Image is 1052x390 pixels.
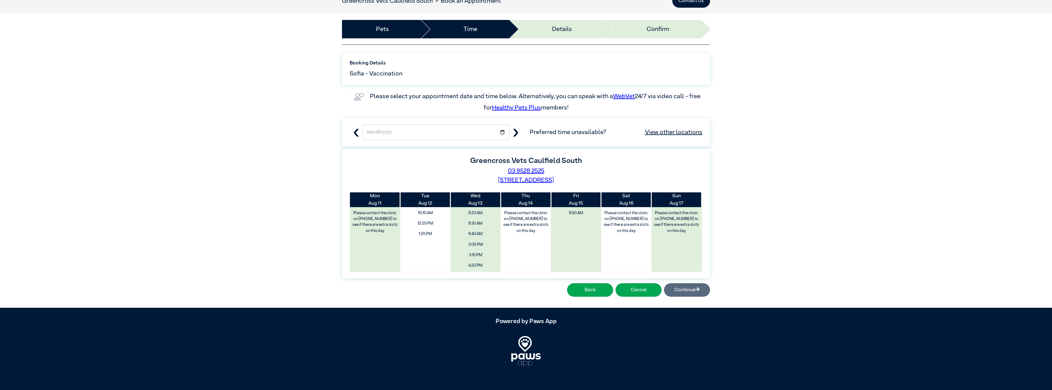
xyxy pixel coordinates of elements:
button: Cancel [616,283,662,297]
a: Healthy Pets Plus [492,105,541,111]
span: 4:20 PM [453,261,499,270]
a: Time [463,25,477,34]
label: Greencross Vets Caulfield South [470,157,582,164]
label: Please contact the clinic on [PHONE_NUMBER] to see if there are extra slots on this day [602,209,651,235]
span: 9:20 AM [453,209,499,218]
span: 9:40 AM [453,230,499,238]
th: Aug 11 [350,192,400,207]
button: Back [567,283,613,297]
label: Please select your appointment date and time below. Alternatively, you can speak with a 24/7 via ... [370,93,702,110]
span: Sofia - Vaccination [350,69,402,78]
span: Preferred time unavailable? [530,128,702,137]
label: Please contact the clinic on [PHONE_NUMBER] to see if there are extra slots on this day [652,209,701,235]
a: Pets [376,25,389,34]
span: 10:10 AM [402,209,448,218]
label: Booking Details [350,60,702,67]
th: Aug 14 [501,192,551,207]
span: 9:30 AM [453,219,499,228]
a: View other locations [645,128,702,137]
h5: Powered by Paws App [342,318,710,325]
span: 3:00 PM [453,240,499,249]
th: Aug 17 [651,192,702,207]
a: [STREET_ADDRESS] [498,177,554,183]
span: 12:20 PM [402,219,448,228]
a: WebVet [613,93,635,99]
img: PawsApp [511,336,541,367]
img: vet [351,91,366,103]
span: 3:10 PM [453,251,499,260]
th: Aug 16 [601,192,651,207]
th: Aug 12 [400,192,451,207]
label: Please contact the clinic on [PHONE_NUMBER] to see if there are extra slots on this day [351,209,400,235]
a: 03 9528 2525 [508,168,544,174]
th: Aug 13 [451,192,501,207]
span: 1:20 PM [402,230,448,238]
label: Please contact the clinic on [PHONE_NUMBER] to see if there are extra slots on this day [501,209,550,235]
span: 9:50 AM [553,209,599,218]
th: Aug 15 [551,192,601,207]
